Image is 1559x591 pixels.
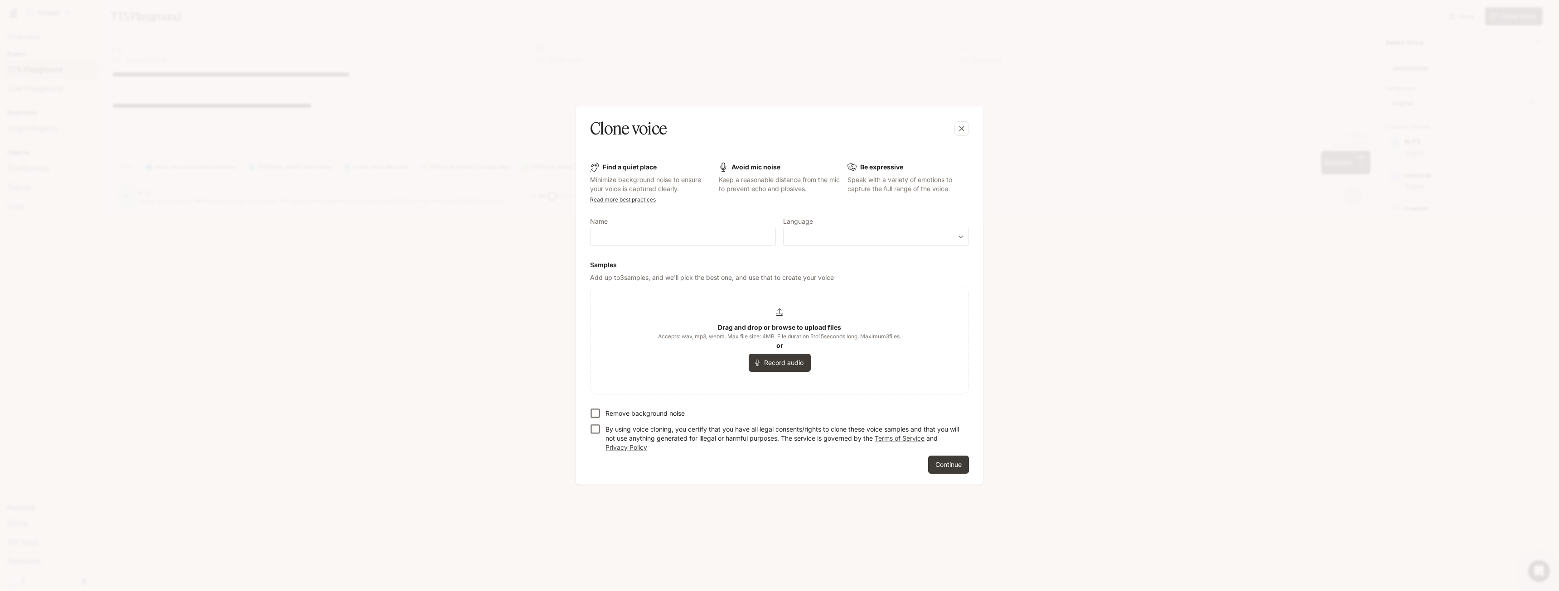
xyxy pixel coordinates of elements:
a: Terms of Service [875,434,925,442]
a: Privacy Policy [605,443,647,451]
p: Keep a reasonable distance from the mic to prevent echo and plosives. [719,175,840,193]
b: Drag and drop or browse to upload files [718,323,841,331]
button: Record audio [749,354,811,372]
p: Remove background noise [605,409,685,418]
h5: Clone voice [590,117,667,140]
b: or [776,341,783,349]
p: Minimize background noise to ensure your voice is captured clearly. [590,175,712,193]
div: ​ [784,232,968,241]
span: Accepts: wav, mp3, webm. Max file size: 4MB. File duration 5 to 15 seconds long. Maximum 3 files. [658,332,901,341]
a: Read more best practices [590,196,656,203]
p: Name [590,218,608,225]
p: Add up to 3 samples, and we'll pick the best one, and use that to create your voice [590,273,969,282]
p: Language [783,218,813,225]
p: Speak with a variety of emotions to capture the full range of the voice. [847,175,969,193]
b: Avoid mic noise [731,163,780,171]
b: Find a quiet place [603,163,657,171]
p: By using voice cloning, you certify that you have all legal consents/rights to clone these voice ... [605,425,962,452]
button: Continue [928,456,969,474]
b: Be expressive [860,163,903,171]
h6: Samples [590,260,969,269]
